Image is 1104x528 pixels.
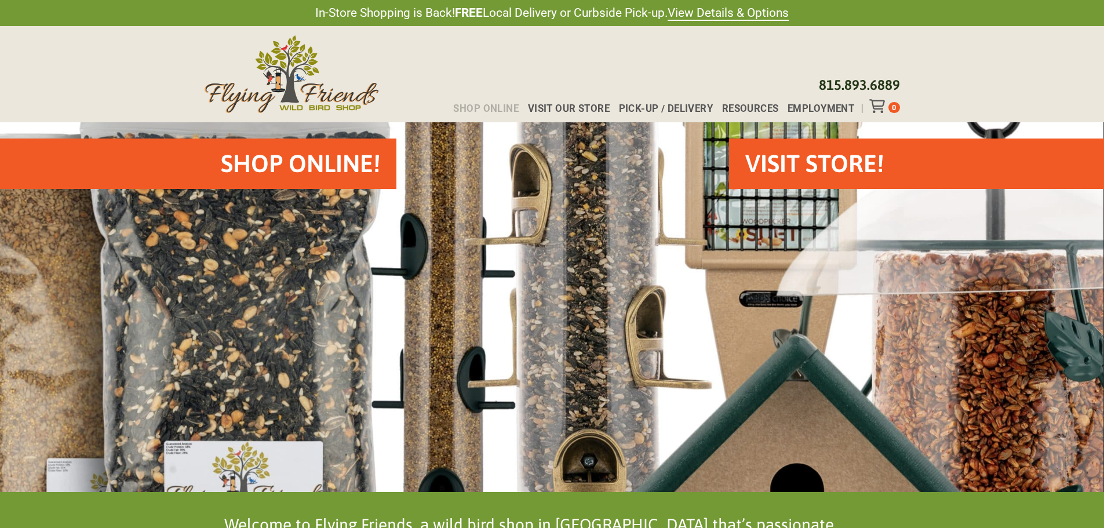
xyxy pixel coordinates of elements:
[619,104,713,114] span: Pick-up / Delivery
[869,99,888,113] div: Toggle Off Canvas Content
[455,6,483,20] strong: FREE
[778,104,854,114] a: Employment
[528,104,610,114] span: Visit Our Store
[610,104,713,114] a: Pick-up / Delivery
[722,104,779,114] span: Resources
[315,5,789,21] span: In-Store Shopping is Back! Local Delivery or Curbside Pick-up.
[892,103,896,112] span: 0
[668,6,789,21] a: View Details & Options
[713,104,778,114] a: Resources
[819,77,900,93] a: 815.893.6889
[221,147,380,181] h2: Shop Online!
[453,104,519,114] span: Shop Online
[788,104,854,114] span: Employment
[745,147,884,181] h2: VISIT STORE!
[519,104,610,114] a: Visit Our Store
[205,35,378,113] img: Flying Friends Wild Bird Shop Logo
[444,104,518,114] a: Shop Online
